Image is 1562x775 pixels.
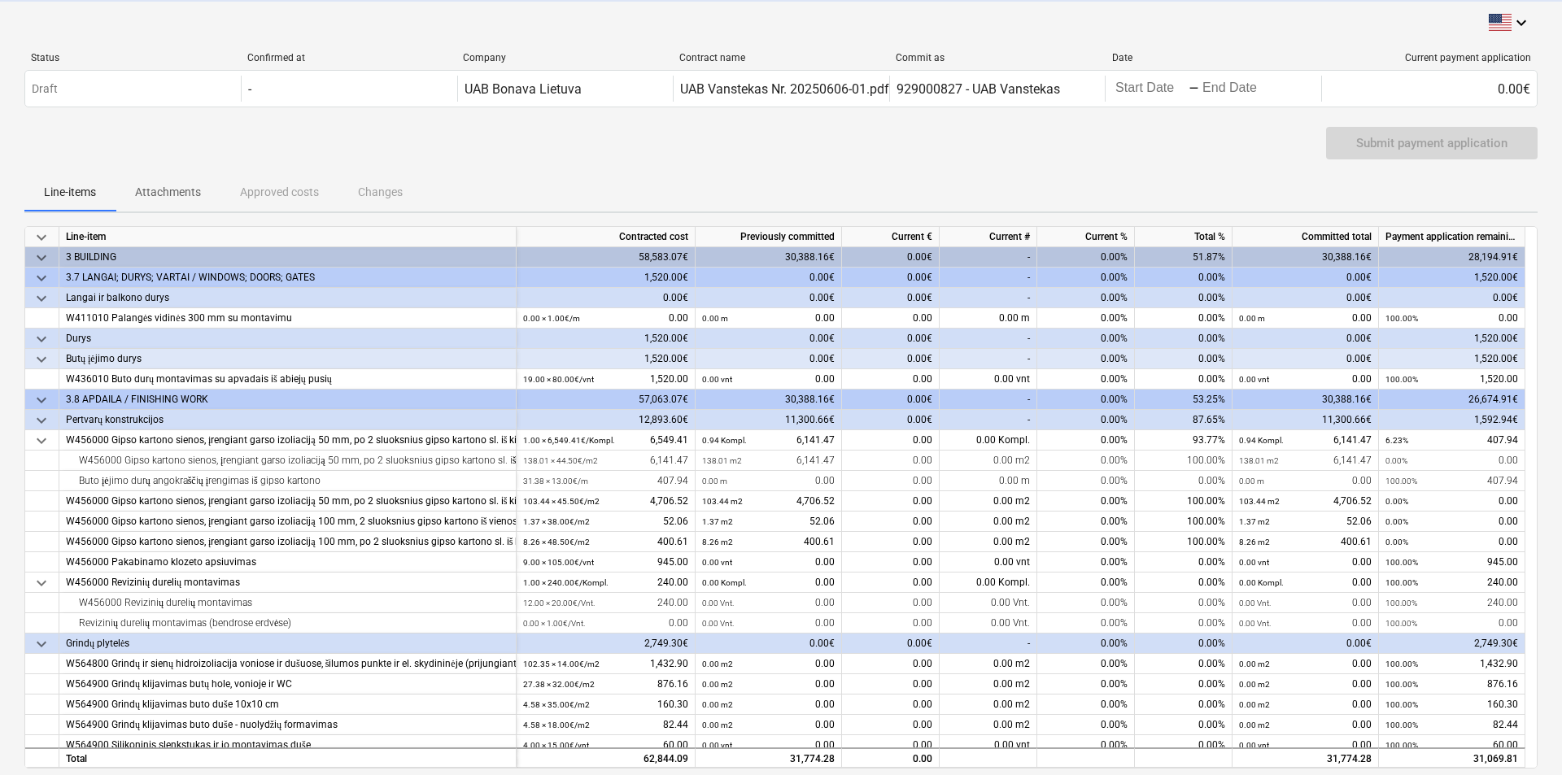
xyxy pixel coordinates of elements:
[32,431,51,451] span: keyboard_arrow_down
[842,227,940,247] div: Current €
[1379,349,1525,369] div: 1,520.00€
[1321,76,1537,102] div: 0.00€
[1135,410,1233,430] div: 87.65%
[31,52,234,63] div: Status
[702,599,734,607] small: 0.00 Vnt.
[66,491,509,512] div: W456000 Gipso kartono sienos, įrengiant garso izoliaciją 50 mm, po 2 sluoksnius gipso kartono sl....
[940,471,1037,491] div: 0.00 m
[66,573,509,593] div: W456000 Revizinių durelių montavimas
[66,430,509,451] div: W456000 Gipso kartono sienos, įrengiant garso izoliaciją 50 mm, po 2 sluoksnius gipso kartono sl....
[940,654,1037,674] div: 0.00 m2
[842,532,940,552] div: 0.00
[523,477,588,485] small: 31.38 × 13.00€ / m
[1037,512,1135,532] div: 0.00%
[842,471,940,491] div: 0.00
[842,747,940,768] div: 0.00
[842,410,940,430] div: 0.00€
[1135,227,1233,247] div: Total %
[1239,491,1372,512] div: 4,706.52
[702,654,835,674] div: 0.00
[1239,477,1264,485] small: 0.00 m
[940,694,1037,715] div: 0.00 m2
[940,308,1037,329] div: 0.00 m
[66,532,509,552] div: W456000 Gipso kartono sienos, įrengiant garso izoliaciją 100 mm, po 2 sluoksnius gipso kartono sl...
[1233,329,1379,349] div: 0.00€
[465,81,582,97] div: UAB Bonava Lietuva
[66,390,509,410] div: 3.8 APDAILA / FINISHING WORK
[702,491,835,512] div: 4,706.52
[59,747,517,768] div: Total
[842,247,940,268] div: 0.00€
[1385,512,1518,532] div: 0.00
[1239,532,1372,552] div: 400.61
[1037,532,1135,552] div: 0.00%
[66,451,509,471] div: W456000 Gipso kartono sienos, įrengiant garso izoliaciją 50 mm, po 2 sluoksnius gipso kartono sl....
[32,81,58,98] p: Draft
[940,715,1037,735] div: 0.00 m2
[940,430,1037,451] div: 0.00 Kompl.
[1135,491,1233,512] div: 100.00%
[702,451,835,471] div: 6,141.47
[1037,308,1135,329] div: 0.00%
[1233,288,1379,308] div: 0.00€
[702,538,733,546] small: 8.26 m2
[1239,552,1372,573] div: 0.00
[66,308,509,329] div: W411010 Palangės vidinės 300 mm su montavimu
[1239,369,1372,390] div: 0.00
[135,184,201,201] p: Attachments
[702,552,835,573] div: 0.00
[1037,694,1135,715] div: 0.00%
[523,613,688,633] div: 0.00
[523,654,688,674] div: 1,432.90
[1239,436,1284,445] small: 0.94 Kompl.
[702,497,743,506] small: 103.44 m2
[66,654,509,674] div: W564800 Grindų ir sienų hidroizoliacija voniose ir dušuose, šilumos punkte ir el. skydininėje (pr...
[1379,633,1525,654] div: 2,749.30€
[842,268,940,288] div: 0.00€
[1135,268,1233,288] div: 0.00%
[702,512,835,532] div: 52.06
[1239,599,1271,607] small: 0.00 Vnt.
[32,390,51,410] span: keyboard_arrow_down
[680,81,889,97] div: UAB Vanstekas Nr. 20250606-01.pdf
[66,613,509,633] div: Revizinių durelių montavimas (bendrose erdvėse)
[1037,674,1135,694] div: 0.00%
[1233,410,1379,430] div: 11,300.66€
[1239,538,1270,546] small: 8.26 m2
[1385,471,1518,491] div: 407.94
[940,349,1037,369] div: -
[66,633,509,654] div: Grindų plytelės
[66,593,509,613] div: W456000 Revizinių durelių montavimas
[1135,288,1233,308] div: 0.00%
[702,613,835,633] div: 0.00
[1379,329,1525,349] div: 1,520.00€
[696,227,842,247] div: Previously committed
[1385,654,1518,674] div: 1,432.90
[940,288,1037,308] div: -
[842,633,940,654] div: 0.00€
[702,456,742,465] small: 138.01 m2
[523,552,688,573] div: 945.00
[842,735,940,755] div: 0.00
[940,451,1037,471] div: 0.00 m2
[1385,558,1418,567] small: 100.00%
[1189,84,1199,94] div: -
[1512,13,1531,33] i: keyboard_arrow_down
[1233,390,1379,410] div: 30,388.16€
[1135,349,1233,369] div: 0.00%
[1239,660,1270,668] small: 0.00 m2
[940,613,1037,633] div: 0.00 Vnt.
[1135,674,1233,694] div: 0.00%
[1239,558,1269,567] small: 0.00 vnt
[940,633,1037,654] div: -
[1037,573,1135,593] div: 0.00%
[1328,52,1531,63] div: Current payment application
[523,369,688,390] div: 1,520.00
[1037,451,1135,471] div: 0.00%
[66,247,509,268] div: 3 BUILDING
[523,451,688,471] div: 6,141.47
[1037,329,1135,349] div: 0.00%
[1199,77,1276,100] input: End Date
[66,369,509,390] div: W436010 Buto durų montavimas su apvadais iš abiejų pusių
[1135,593,1233,613] div: 0.00%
